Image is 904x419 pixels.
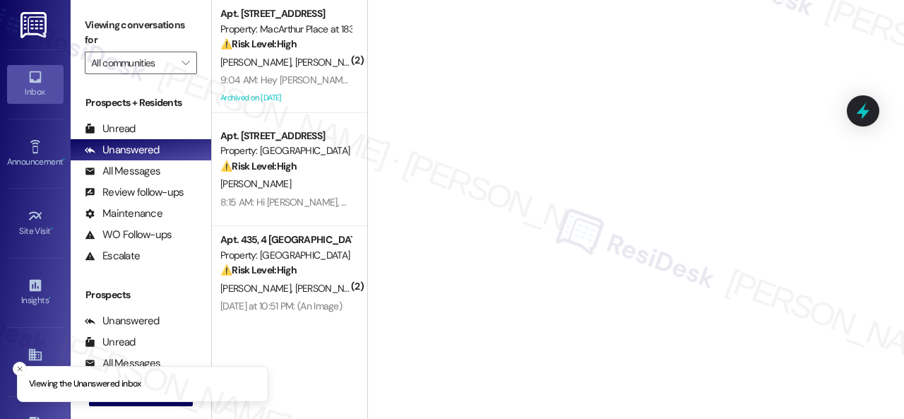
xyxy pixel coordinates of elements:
span: [PERSON_NAME] [295,56,366,69]
div: Unanswered [85,143,160,158]
span: [PERSON_NAME] [220,282,295,295]
strong: ⚠️ Risk Level: High [220,37,297,50]
div: [DATE] at 10:51 PM: (An Image) [220,300,342,312]
span: [PERSON_NAME] [295,282,366,295]
button: Close toast [13,362,27,376]
span: [PERSON_NAME] [220,56,295,69]
a: Insights • [7,273,64,312]
div: All Messages [85,164,160,179]
div: Apt. [STREET_ADDRESS] [220,6,351,21]
div: Unread [85,335,136,350]
div: Apt. 435, 4 [GEOGRAPHIC_DATA] [220,232,351,247]
div: Property: [GEOGRAPHIC_DATA] [220,143,351,158]
span: • [51,224,53,234]
strong: ⚠️ Risk Level: High [220,160,297,172]
div: Review follow-ups [85,185,184,200]
input: All communities [91,52,174,74]
div: WO Follow-ups [85,228,172,242]
a: Buildings [7,343,64,381]
i:  [182,57,189,69]
img: ResiDesk Logo [20,12,49,38]
p: Viewing the Unanswered inbox [29,378,141,391]
div: Property: MacArthur Place at 183 [220,22,351,37]
a: Inbox [7,65,64,103]
div: Maintenance [85,206,162,221]
span: • [49,293,51,303]
a: Site Visit • [7,204,64,242]
div: Unread [85,122,136,136]
div: Prospects + Residents [71,95,211,110]
div: Archived on [DATE] [219,89,352,107]
span: [PERSON_NAME] [220,177,291,190]
div: Escalate [85,249,140,264]
div: Prospects [71,288,211,302]
span: • [63,155,65,165]
div: Unanswered [85,314,160,329]
div: Archived on [DATE] [219,315,352,333]
div: 9:04 AM: Hey [PERSON_NAME] morning I just wanted to let you know that maintenance never came back... [220,73,857,86]
div: Property: [GEOGRAPHIC_DATA] [220,248,351,263]
strong: ⚠️ Risk Level: High [220,264,297,276]
div: Apt. [STREET_ADDRESS] [220,129,351,143]
label: Viewing conversations for [85,14,197,52]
